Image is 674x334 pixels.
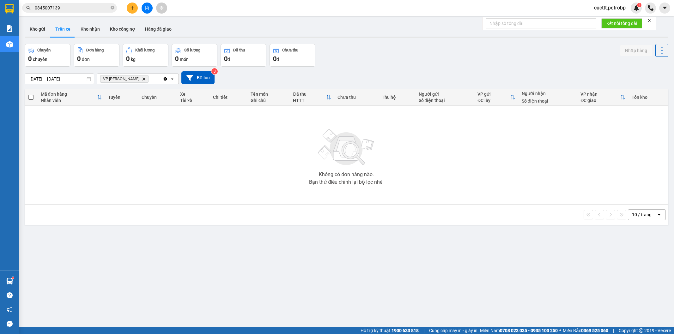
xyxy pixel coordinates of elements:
[7,321,13,327] span: message
[423,327,424,334] span: |
[25,44,70,67] button: Chuyến0chuyến
[419,98,471,103] div: Số điện thoại
[563,327,608,334] span: Miền Bắc
[77,55,81,63] span: 0
[228,57,230,62] span: đ
[33,57,47,62] span: chuyến
[181,71,215,84] button: Bộ lọc
[251,98,287,103] div: Ghi chú
[26,6,31,10] span: search
[86,48,104,52] div: Đơn hàng
[293,92,326,97] div: Đã thu
[276,57,279,62] span: đ
[41,98,97,103] div: Nhân viên
[273,55,276,63] span: 0
[76,21,105,37] button: Kho nhận
[601,18,642,28] button: Kết nối tổng đài
[634,5,639,11] img: icon-new-feature
[647,18,652,23] span: close
[361,327,419,334] span: Hỗ trợ kỹ thuật:
[163,76,168,81] svg: Clear all
[127,3,138,14] button: plus
[180,57,189,62] span: món
[522,98,574,104] div: Số điện thoại
[213,95,244,100] div: Chi tiết
[108,95,135,100] div: Tuyến
[500,328,558,333] strong: 0708 023 035 - 0935 103 250
[522,91,574,96] div: Người nhận
[131,57,136,62] span: kg
[419,92,471,97] div: Người gửi
[580,98,620,103] div: ĐC giao
[6,41,13,48] img: warehouse-icon
[25,74,94,84] input: Select a date range.
[337,95,375,100] div: Chưa thu
[474,89,519,106] th: Toggle SortBy
[41,92,97,97] div: Mã đơn hàng
[142,3,153,14] button: file-add
[662,5,668,11] span: caret-down
[180,98,207,103] div: Tài xế
[309,180,384,185] div: Bạn thử điều chỉnh lại bộ lọc nhé!
[270,44,315,67] button: Chưa thu0đ
[657,212,662,217] svg: open
[577,89,628,106] th: Toggle SortBy
[38,89,105,106] th: Toggle SortBy
[50,21,76,37] button: Trên xe
[142,77,146,81] svg: Delete
[159,6,164,10] span: aim
[28,55,32,63] span: 0
[130,6,135,10] span: plus
[637,3,641,7] sup: 1
[382,95,412,100] div: Thu hộ
[35,4,109,11] input: Tìm tên, số ĐT hoặc mã đơn
[233,48,245,52] div: Đã thu
[282,48,298,52] div: Chưa thu
[126,55,130,63] span: 0
[103,76,139,81] span: VP Đức Liễu
[211,68,218,75] sup: 3
[6,25,13,32] img: solution-icon
[142,95,174,100] div: Chuyến
[37,48,51,52] div: Chuyến
[156,3,167,14] button: aim
[184,48,200,52] div: Số lượng
[224,55,228,63] span: 0
[7,292,13,298] span: question-circle
[648,5,653,11] img: phone-icon
[613,327,614,334] span: |
[477,98,510,103] div: ĐC lấy
[392,328,419,333] strong: 1900 633 818
[639,328,643,333] span: copyright
[111,5,114,11] span: close-circle
[7,307,13,313] span: notification
[172,44,217,67] button: Số lượng0món
[559,329,561,332] span: ⚪️
[581,328,608,333] strong: 0369 525 060
[5,4,14,14] img: logo-vxr
[319,172,374,177] div: Không có đơn hàng nào.
[632,95,665,100] div: Tồn kho
[12,277,14,279] sup: 1
[480,327,558,334] span: Miền Nam
[6,278,13,284] img: warehouse-icon
[135,48,155,52] div: Khối lượng
[638,3,640,7] span: 1
[315,125,378,170] img: svg+xml;base64,PHN2ZyBjbGFzcz0ibGlzdC1wbHVnX19zdmciIHhtbG5zPSJodHRwOi8vd3d3LnczLm9yZy8yMDAwL3N2Zy...
[170,76,175,81] svg: open
[175,55,179,63] span: 0
[140,21,177,37] button: Hàng đã giao
[632,212,652,218] div: 10 / trang
[293,98,326,103] div: HTTT
[620,45,652,56] button: Nhập hàng
[123,44,168,67] button: Khối lượng0kg
[145,6,149,10] span: file-add
[589,4,631,12] span: cucttt.petrobp
[429,327,478,334] span: Cung cấp máy in - giấy in:
[180,92,207,97] div: Xe
[111,6,114,9] span: close-circle
[290,89,334,106] th: Toggle SortBy
[486,18,596,28] input: Nhập số tổng đài
[100,75,149,83] span: VP Đức Liễu, close by backspace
